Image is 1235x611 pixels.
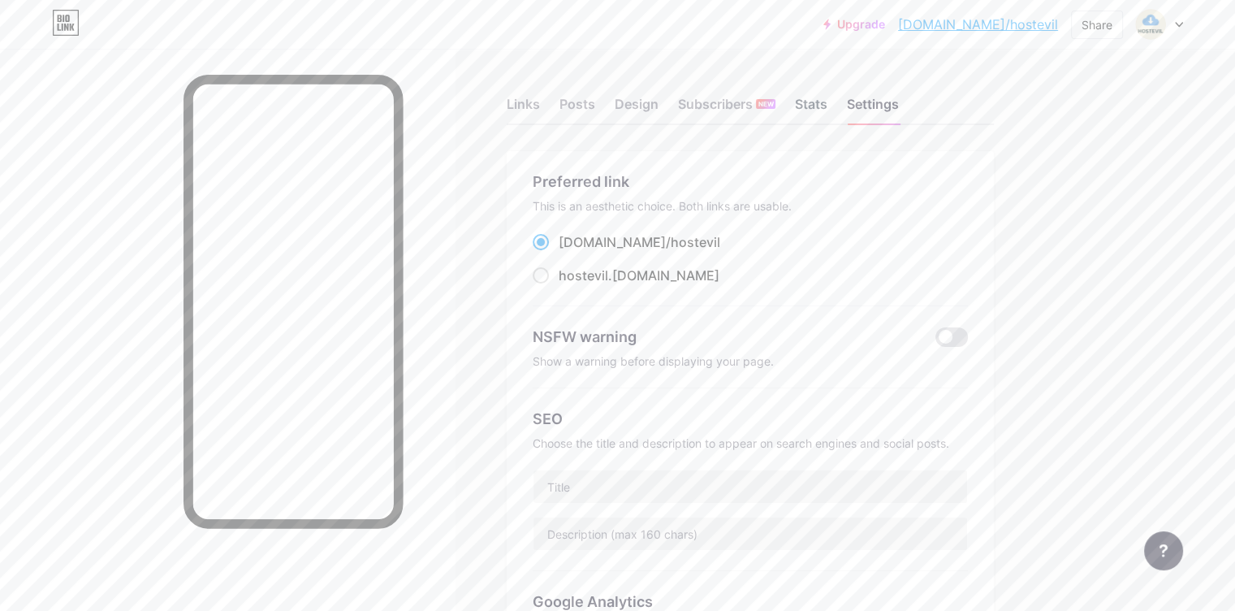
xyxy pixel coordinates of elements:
[533,199,968,213] div: This is an aesthetic choice. Both links are usable.
[507,94,540,123] div: Links
[533,171,968,193] div: Preferred link
[1135,9,1166,40] img: hostevil
[559,232,720,252] div: [DOMAIN_NAME]/
[615,94,659,123] div: Design
[671,234,720,250] span: hostevil
[559,267,608,284] span: hostevil
[1082,16,1112,33] div: Share
[823,18,885,31] a: Upgrade
[847,94,899,123] div: Settings
[533,408,968,430] div: SEO
[795,94,827,123] div: Stats
[758,99,774,109] span: NEW
[559,266,719,285] div: .[DOMAIN_NAME]
[533,436,968,450] div: Choose the title and description to appear on search engines and social posts.
[898,15,1058,34] a: [DOMAIN_NAME]/hostevil
[678,94,775,123] div: Subscribers
[533,354,968,368] div: Show a warning before displaying your page.
[533,470,967,503] input: Title
[533,518,967,550] input: Description (max 160 chars)
[559,94,595,123] div: Posts
[533,326,912,348] div: NSFW warning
